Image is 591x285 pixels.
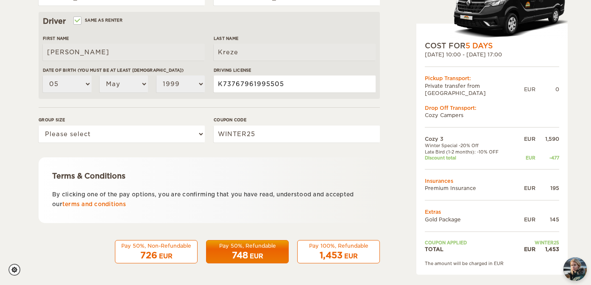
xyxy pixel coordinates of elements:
[52,171,366,181] div: Terms & Conditions
[303,242,374,249] div: Pay 100%, Refundable
[159,252,173,260] div: EUR
[563,257,587,281] button: chat-button
[212,242,283,249] div: Pay 50%, Refundable
[425,239,516,245] td: Coupon applied
[466,42,493,50] span: 5 Days
[425,260,559,266] div: The amount will be charged in EUR
[535,215,559,223] div: 145
[425,208,559,215] td: Extras
[43,35,205,42] label: First Name
[425,51,559,58] div: [DATE] 10:00 - [DATE] 17:00
[425,177,559,184] td: Insurances
[74,16,123,24] label: Same as renter
[563,257,587,281] img: Freyja at Cozy Campers
[39,117,205,123] label: Group size
[516,215,535,223] div: EUR
[8,264,26,276] a: Cookie settings
[214,75,376,92] input: e.g. 14789654B
[516,239,559,245] td: WINTER25
[115,240,198,264] button: Pay 50%, Non-Refundable 726 EUR
[516,246,535,253] div: EUR
[320,250,343,260] span: 1,453
[425,142,516,148] td: Winter Special -20% Off
[425,215,516,223] td: Gold Package
[535,155,559,161] div: -477
[425,41,559,51] div: COST FOR
[43,44,205,61] input: e.g. William
[524,86,535,93] div: EUR
[62,201,126,207] a: terms and conditions
[425,148,516,154] td: Late Bird (1-2 months): -10% OFF
[516,184,535,192] div: EUR
[52,190,366,210] p: By clicking one of the pay options, you are confirming that you have read, understood and accepte...
[425,112,559,119] td: Cozy Campers
[43,16,376,26] div: Driver
[140,250,157,260] span: 726
[425,184,516,192] td: Premium Insurance
[214,67,376,73] label: Driving License
[535,246,559,253] div: 1,453
[120,242,192,249] div: Pay 50%, Non-Refundable
[425,135,516,142] td: Cozy 3
[425,82,524,96] td: Private transfer from [GEOGRAPHIC_DATA]
[535,135,559,142] div: 1,590
[214,117,380,123] label: Coupon code
[206,240,289,264] button: Pay 50%, Refundable 748 EUR
[425,246,516,253] td: TOTAL
[535,184,559,192] div: 195
[425,104,559,112] div: Drop Off Transport:
[535,86,559,93] div: 0
[425,155,516,161] td: Discount total
[516,155,535,161] div: EUR
[214,44,376,61] input: e.g. Smith
[344,252,358,260] div: EUR
[232,250,248,260] span: 748
[74,19,80,24] input: Same as renter
[297,240,380,264] button: Pay 100%, Refundable 1,453 EUR
[516,135,535,142] div: EUR
[250,252,263,260] div: EUR
[425,75,559,82] div: Pickup Transport:
[214,35,376,42] label: Last Name
[43,67,205,73] label: Date of birth (You must be at least [DEMOGRAPHIC_DATA])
